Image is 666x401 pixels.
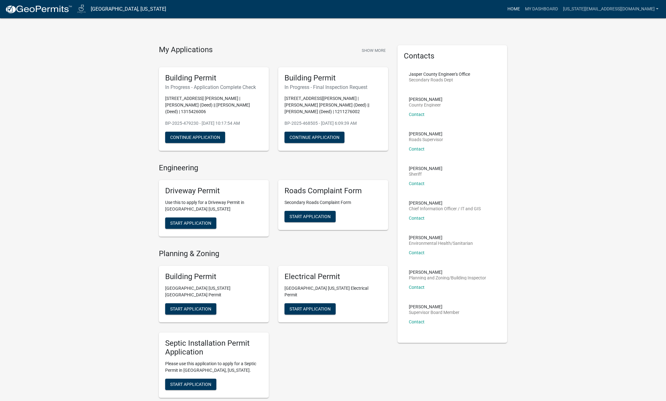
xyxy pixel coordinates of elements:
p: [PERSON_NAME] [409,166,442,171]
button: Start Application [165,217,216,229]
h5: Roads Complaint Form [284,186,382,195]
a: [GEOGRAPHIC_DATA], [US_STATE] [91,4,166,14]
span: Start Application [170,306,211,311]
a: Contact [409,250,425,255]
span: Start Application [170,382,211,387]
p: Secondary Roads Complaint Form [284,199,382,206]
a: [US_STATE][EMAIL_ADDRESS][DOMAIN_NAME] [560,3,661,15]
button: Start Application [165,303,216,315]
a: Contact [409,146,425,151]
p: Environmental Health/Sanitarian [409,241,473,245]
p: [STREET_ADDRESS] [PERSON_NAME] | [PERSON_NAME] (Deed) || [PERSON_NAME] (Deed) | 1315426006 [165,95,263,115]
h6: In Progress - Final Inspection Request [284,84,382,90]
button: Start Application [284,211,336,222]
p: [PERSON_NAME] [409,132,443,136]
p: BP-2025-479230 - [DATE] 10:17:54 AM [165,120,263,127]
h6: In Progress - Application Complete Check [165,84,263,90]
a: Home [505,3,523,15]
p: Secondary Roads Dept [409,78,470,82]
button: Continue Application [284,132,344,143]
span: Start Application [170,221,211,226]
a: Contact [409,112,425,117]
h5: Electrical Permit [284,272,382,281]
button: Start Application [165,379,216,390]
h5: Driveway Permit [165,186,263,195]
p: Use this to apply for a Driveway Permit in [GEOGRAPHIC_DATA] [US_STATE] [165,199,263,212]
p: Planning and Zoning/Building Inspector [409,276,486,280]
button: Continue Application [165,132,225,143]
p: Jasper County Engineer's Office [409,72,470,76]
h4: Engineering [159,163,388,173]
p: [GEOGRAPHIC_DATA] [US_STATE] Electrical Permit [284,285,382,298]
h4: My Applications [159,45,213,55]
span: Start Application [290,306,331,311]
h5: Building Permit [284,74,382,83]
h4: Planning & Zoning [159,249,388,258]
h5: Septic Installation Permit Application [165,339,263,357]
h5: Building Permit [165,74,263,83]
a: My Dashboard [523,3,560,15]
button: Show More [359,45,388,56]
p: BP-2025-468505 - [DATE] 6:09:39 AM [284,120,382,127]
p: [PERSON_NAME] [409,201,481,205]
a: Contact [409,216,425,221]
p: [PERSON_NAME] [409,97,442,102]
a: Contact [409,285,425,290]
p: Sheriff [409,172,442,176]
a: Contact [409,319,425,324]
p: [PERSON_NAME] [409,235,473,240]
p: Please use this application to apply for a Septic Permit in [GEOGRAPHIC_DATA], [US_STATE]. [165,360,263,374]
p: Supervisor Board Member [409,310,459,315]
a: Contact [409,181,425,186]
p: Roads Supervisor [409,137,443,142]
span: Start Application [290,214,331,219]
button: Start Application [284,303,336,315]
h5: Building Permit [165,272,263,281]
p: County Engineer [409,103,442,107]
img: Jasper County, Iowa [77,5,86,13]
p: [PERSON_NAME] [409,270,486,274]
p: Chief Information Officer / IT and GIS [409,206,481,211]
p: [GEOGRAPHIC_DATA] [US_STATE][GEOGRAPHIC_DATA] Permit [165,285,263,298]
p: [STREET_ADDRESS][PERSON_NAME] | [PERSON_NAME] [PERSON_NAME] (Deed) || [PERSON_NAME] (Deed) | 1211... [284,95,382,115]
h5: Contacts [404,52,501,61]
p: [PERSON_NAME] [409,305,459,309]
